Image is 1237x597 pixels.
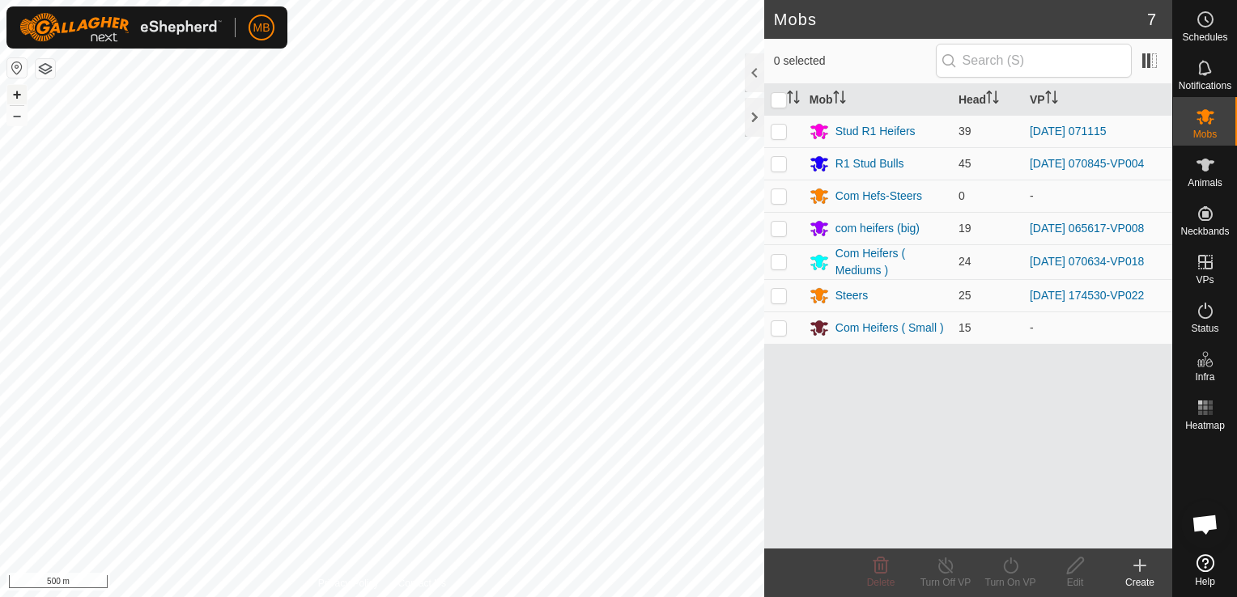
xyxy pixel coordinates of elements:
[1030,157,1144,170] a: [DATE] 070845-VP004
[833,93,846,106] p-sorticon: Activate to sort
[835,155,904,172] div: R1 Stud Bulls
[959,255,971,268] span: 24
[1173,548,1237,593] a: Help
[959,321,971,334] span: 15
[913,575,978,590] div: Turn Off VP
[959,222,971,235] span: 19
[7,58,27,78] button: Reset Map
[1179,81,1231,91] span: Notifications
[36,59,55,78] button: Map Layers
[1188,178,1222,188] span: Animals
[835,287,868,304] div: Steers
[7,85,27,104] button: +
[1030,125,1107,138] a: [DATE] 071115
[835,188,922,205] div: Com Hefs-Steers
[1180,227,1229,236] span: Neckbands
[1023,180,1172,212] td: -
[952,84,1023,116] th: Head
[19,13,222,42] img: Gallagher Logo
[1030,222,1144,235] a: [DATE] 065617-VP008
[835,123,916,140] div: Stud R1 Heifers
[959,189,965,202] span: 0
[1185,421,1225,430] span: Heatmap
[7,106,27,125] button: –
[253,19,270,36] span: MB
[1191,324,1218,333] span: Status
[835,320,944,337] div: Com Heifers ( Small )
[803,84,952,116] th: Mob
[1195,372,1214,382] span: Infra
[867,577,895,588] span: Delete
[978,575,1043,590] div: Turn On VP
[1030,255,1144,268] a: [DATE] 070634-VP018
[774,53,936,70] span: 0 selected
[1181,500,1230,548] div: Open chat
[1182,32,1227,42] span: Schedules
[787,93,800,106] p-sorticon: Activate to sort
[774,10,1147,29] h2: Mobs
[959,125,971,138] span: 39
[936,44,1132,78] input: Search (S)
[959,289,971,302] span: 25
[959,157,971,170] span: 45
[835,220,920,237] div: com heifers (big)
[1195,577,1215,586] span: Help
[1107,575,1172,590] div: Create
[986,93,999,106] p-sorticon: Activate to sort
[1030,289,1144,302] a: [DATE] 174530-VP022
[835,245,946,279] div: Com Heifers ( Mediums )
[318,576,379,591] a: Privacy Policy
[1193,129,1217,139] span: Mobs
[1023,84,1172,116] th: VP
[398,576,446,591] a: Contact Us
[1043,575,1107,590] div: Edit
[1196,275,1214,285] span: VPs
[1045,93,1058,106] p-sorticon: Activate to sort
[1023,311,1172,344] td: -
[1147,7,1156,32] span: 7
